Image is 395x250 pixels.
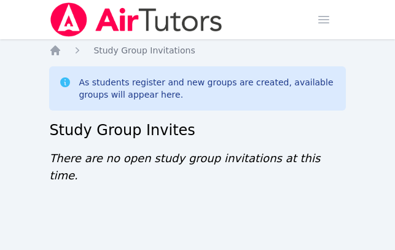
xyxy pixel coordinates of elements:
[79,76,335,101] div: As students register and new groups are created, available groups will appear here.
[49,2,223,37] img: Air Tutors
[49,44,345,57] nav: Breadcrumb
[49,120,345,140] h2: Study Group Invites
[93,44,195,57] a: Study Group Invitations
[49,152,320,182] span: There are no open study group invitations at this time.
[93,45,195,55] span: Study Group Invitations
